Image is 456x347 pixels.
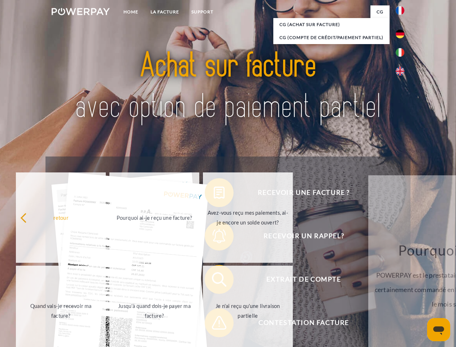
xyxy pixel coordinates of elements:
[396,30,404,38] img: de
[215,308,392,337] span: Contestation Facture
[273,18,390,31] a: CG (achat sur facture)
[185,5,220,18] a: Support
[215,265,392,294] span: Extrait de compte
[427,318,450,341] iframe: Bouton de lancement de la fenêtre de messagerie
[20,301,101,321] div: Quand vais-je recevoir ma facture?
[273,31,390,44] a: CG (Compte de crédit/paiement partiel)
[144,5,185,18] a: LA FACTURE
[396,67,404,76] img: en
[396,6,404,15] img: fr
[20,213,101,222] div: retour
[114,213,195,222] div: Pourquoi ai-je reçu une facture?
[117,5,144,18] a: Home
[207,301,288,321] div: Je n'ai reçu qu'une livraison partielle
[370,5,390,18] a: CG
[52,8,110,15] img: logo-powerpay-white.svg
[396,48,404,57] img: it
[69,35,387,138] img: title-powerpay_fr.svg
[114,301,195,321] div: Jusqu'à quand dois-je payer ma facture?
